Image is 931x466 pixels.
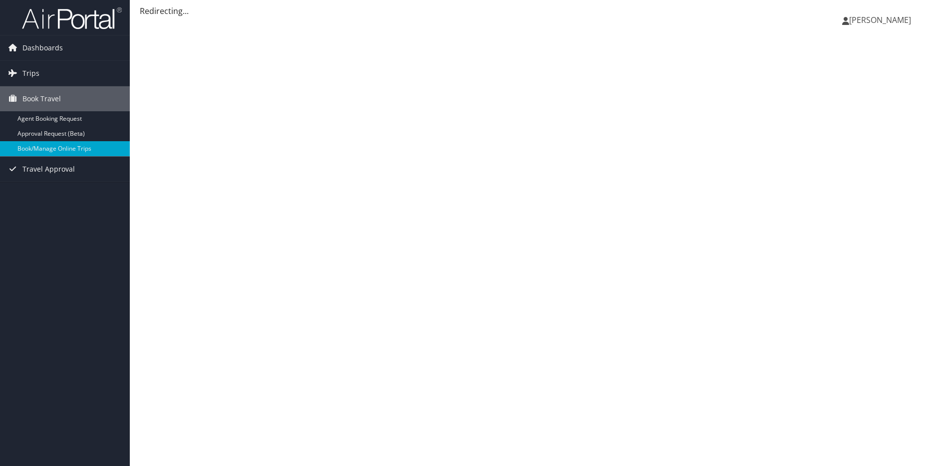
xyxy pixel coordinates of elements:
[849,14,911,25] span: [PERSON_NAME]
[22,35,63,60] span: Dashboards
[22,86,61,111] span: Book Travel
[842,5,921,35] a: [PERSON_NAME]
[140,5,921,17] div: Redirecting...
[22,157,75,182] span: Travel Approval
[22,6,122,30] img: airportal-logo.png
[22,61,39,86] span: Trips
